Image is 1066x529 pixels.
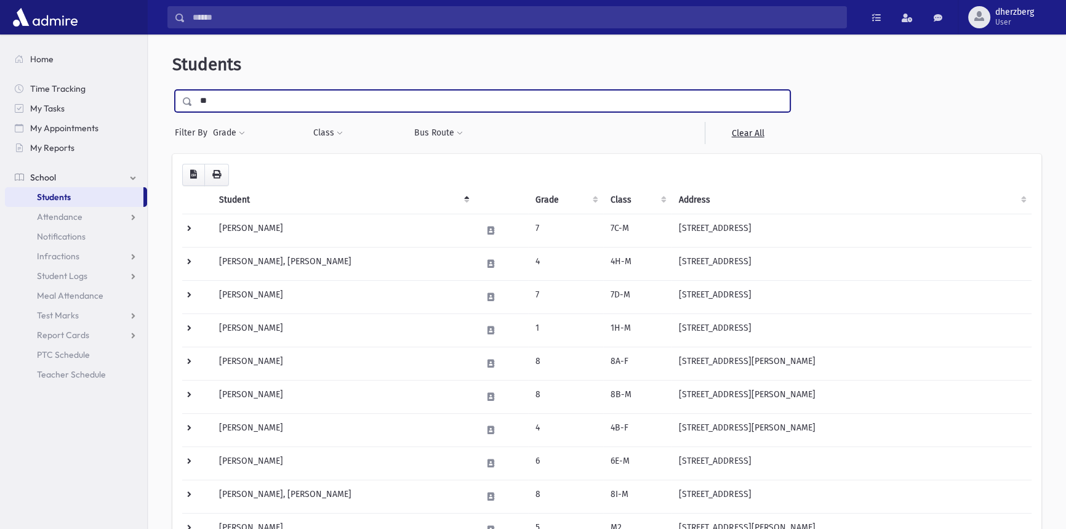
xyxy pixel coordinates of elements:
td: 6 [528,446,603,480]
th: Grade: activate to sort column ascending [528,186,603,214]
span: User [995,17,1034,27]
td: [PERSON_NAME] [212,446,475,480]
a: Attendance [5,207,147,227]
button: Bus Route [414,122,463,144]
span: Students [37,192,71,203]
td: 7 [528,280,603,313]
button: CSV [182,164,205,186]
a: Infractions [5,246,147,266]
td: 8A-F [603,347,672,380]
td: 8I-M [603,480,672,513]
a: Notifications [5,227,147,246]
td: [PERSON_NAME] [212,280,475,313]
a: Clear All [705,122,790,144]
span: My Tasks [30,103,65,114]
td: 7D-M [603,280,672,313]
td: 8B-M [603,380,672,413]
td: [STREET_ADDRESS] [671,313,1032,347]
td: 4 [528,247,603,280]
span: PTC Schedule [37,349,90,360]
a: Students [5,187,143,207]
a: Meal Attendance [5,286,147,305]
span: Notifications [37,231,86,242]
span: Home [30,54,54,65]
img: AdmirePro [10,5,81,30]
a: My Reports [5,138,147,158]
td: 1H-M [603,313,672,347]
span: dherzberg [995,7,1034,17]
td: 8 [528,380,603,413]
td: 4B-F [603,413,672,446]
span: My Reports [30,142,74,153]
td: [PERSON_NAME] [212,214,475,247]
a: Teacher Schedule [5,365,147,384]
td: [STREET_ADDRESS][PERSON_NAME] [671,380,1032,413]
a: My Appointments [5,118,147,138]
a: Report Cards [5,325,147,345]
span: Filter By [175,126,212,139]
span: Infractions [37,251,79,262]
a: Home [5,49,147,69]
td: [STREET_ADDRESS] [671,280,1032,313]
span: Report Cards [37,329,89,341]
td: [STREET_ADDRESS][PERSON_NAME] [671,347,1032,380]
td: 7 [528,214,603,247]
span: Students [172,54,241,75]
th: Class: activate to sort column ascending [603,186,672,214]
td: 8 [528,347,603,380]
span: Meal Attendance [37,290,103,301]
span: Teacher Schedule [37,369,106,380]
td: 6E-M [603,446,672,480]
td: 1 [528,313,603,347]
span: School [30,172,56,183]
th: Address: activate to sort column ascending [671,186,1032,214]
input: Search [185,6,846,28]
span: Test Marks [37,310,79,321]
a: My Tasks [5,99,147,118]
button: Print [204,164,229,186]
td: [PERSON_NAME] [212,380,475,413]
td: [PERSON_NAME] [212,413,475,446]
td: 4 [528,413,603,446]
td: 8 [528,480,603,513]
span: Attendance [37,211,82,222]
a: Student Logs [5,266,147,286]
td: 4H-M [603,247,672,280]
th: Student: activate to sort column descending [212,186,475,214]
td: [PERSON_NAME] [212,347,475,380]
a: Time Tracking [5,79,147,99]
a: PTC Schedule [5,345,147,365]
span: Student Logs [37,270,87,281]
td: [STREET_ADDRESS][PERSON_NAME] [671,413,1032,446]
td: [PERSON_NAME], [PERSON_NAME] [212,247,475,280]
td: [PERSON_NAME], [PERSON_NAME] [212,480,475,513]
button: Class [313,122,343,144]
td: [STREET_ADDRESS] [671,446,1032,480]
td: 7C-M [603,214,672,247]
button: Grade [212,122,246,144]
span: My Appointments [30,123,98,134]
span: Time Tracking [30,83,86,94]
a: School [5,168,147,187]
td: [STREET_ADDRESS] [671,247,1032,280]
a: Test Marks [5,305,147,325]
td: [PERSON_NAME] [212,313,475,347]
td: [STREET_ADDRESS] [671,214,1032,247]
td: [STREET_ADDRESS] [671,480,1032,513]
